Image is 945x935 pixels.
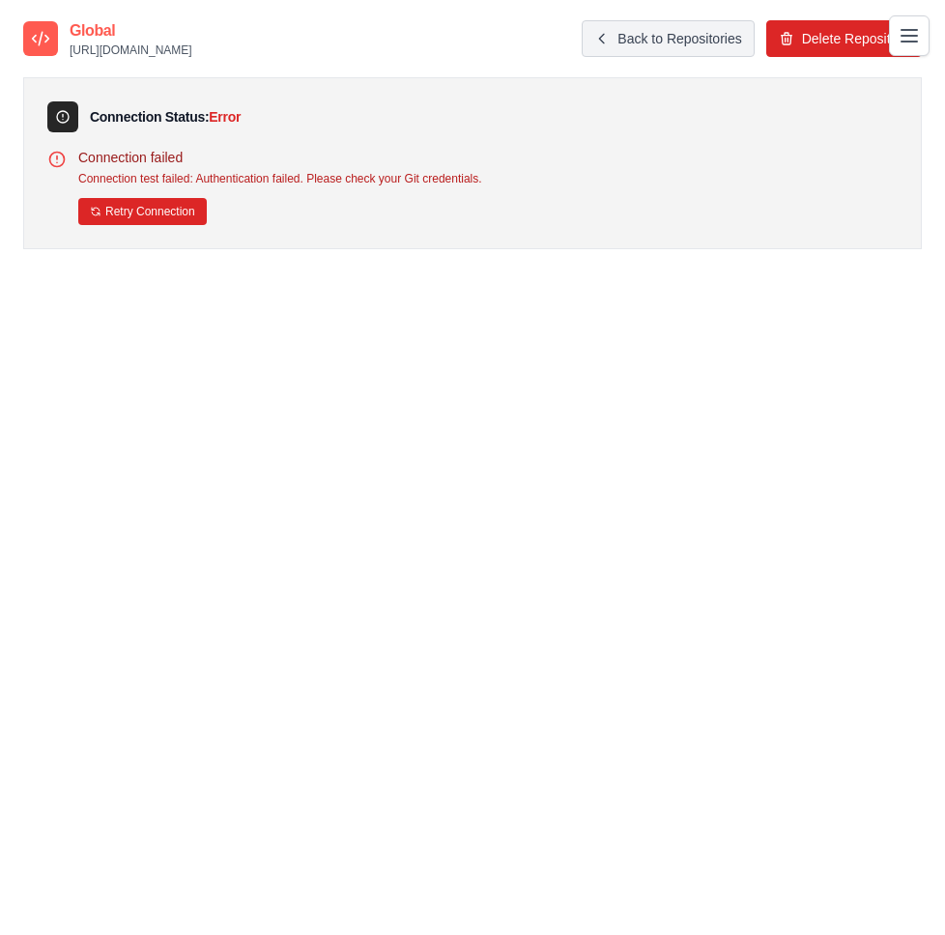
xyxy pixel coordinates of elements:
[889,15,930,56] button: Toggle navigation
[78,148,482,167] p: Connection failed
[70,19,192,42] h2: Global
[70,42,192,58] p: [URL][DOMAIN_NAME]
[78,171,482,186] p: Connection test failed: Authentication failed. Please check your Git credentials.
[209,109,241,125] span: Error
[90,107,241,127] h3: Connection Status:
[582,20,754,57] a: Back to Repositories
[78,198,207,225] button: Retry Connection
[766,20,922,57] button: Delete Repository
